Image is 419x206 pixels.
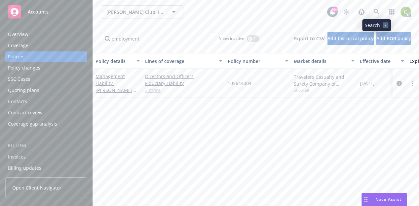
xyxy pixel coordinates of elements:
[8,85,39,96] div: Quoting plans
[5,96,87,107] a: Contacts
[28,9,49,15] span: Accounts
[376,35,411,42] span: Add BOR policy
[293,35,325,42] span: Export to CSV
[327,32,374,45] button: Add historical policy
[5,85,87,96] a: Quoting plans
[228,80,251,87] span: 105644004
[8,63,40,73] div: Policy changes
[5,51,87,62] a: Policies
[400,7,411,17] img: photo
[294,87,355,93] span: Show all
[8,96,27,107] div: Contacts
[145,73,222,80] a: Directors and Officers
[362,193,370,206] div: Drag to move
[8,29,28,40] div: Overview
[375,196,401,202] span: Nova Assist
[293,32,325,45] button: Export to CSV
[5,29,87,40] a: Overview
[8,152,26,162] div: Invoices
[12,184,61,191] span: Open Client Navigator
[8,107,43,118] div: Contract review
[360,58,397,65] div: Effective date
[408,79,416,87] a: more
[95,58,133,65] div: Policy details
[95,73,133,100] a: Management Liability
[5,119,87,129] a: Coverage gap analysis
[101,32,215,45] input: Filter by keyword...
[8,51,24,62] div: Policies
[219,36,244,41] span: Show inactive
[340,5,353,18] a: Stop snowing
[5,142,87,149] div: Billing
[332,7,338,13] div: 99+
[225,53,291,69] button: Policy number
[327,35,374,42] span: Add historical policy
[5,3,87,21] a: Accounts
[355,5,368,18] a: Report a Bug
[376,32,411,45] button: Add BOR policy
[8,40,28,51] div: Coverage
[360,80,375,87] span: [DATE]
[145,58,215,65] div: Lines of coverage
[101,5,183,18] button: [PERSON_NAME] Club, Inc.
[362,193,407,206] button: Nova Assist
[294,58,347,65] div: Market details
[106,9,164,15] span: [PERSON_NAME] Club, Inc.
[8,163,41,173] div: Billing updates
[142,53,225,69] button: Lines of coverage
[294,74,355,87] div: Travelers Casualty and Surety Company of America, Travelers Insurance, RT Specialty Insurance Ser...
[357,53,407,69] button: Effective date
[145,80,222,87] a: Fiduciary Liability
[385,5,399,18] a: Switch app
[5,107,87,118] a: Contract review
[228,58,281,65] div: Policy number
[291,53,357,69] button: Market details
[5,74,87,84] a: SSC Cases
[145,87,222,94] a: 2 more
[5,40,87,51] a: Coverage
[95,80,136,100] span: - [PERSON_NAME] Club MGMT
[395,79,403,87] a: circleInformation
[93,53,142,69] button: Policy details
[5,152,87,162] a: Invoices
[8,119,57,129] div: Coverage gap analysis
[5,63,87,73] a: Policy changes
[8,74,30,84] div: SSC Cases
[370,5,383,18] a: Search
[5,163,87,173] a: Billing updates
